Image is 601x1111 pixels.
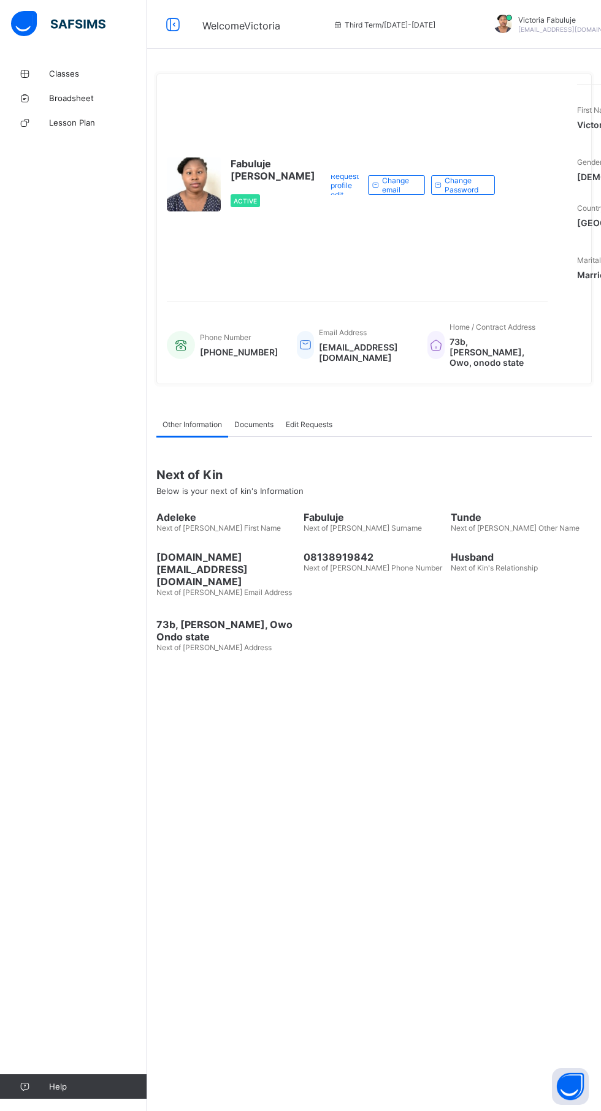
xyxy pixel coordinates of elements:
span: Next of Kin's Relationship [451,563,538,572]
span: Home / Contract Address [450,322,535,332]
span: Next of [PERSON_NAME] Address [156,643,272,652]
span: Next of [PERSON_NAME] Email Address [156,588,292,597]
span: [PHONE_NUMBER] [200,347,278,357]
span: Active [234,197,257,205]
span: Request profile edit [331,172,359,199]
span: Other Information [163,420,222,429]
img: safsims [11,11,105,37]
span: Adeleke [156,511,297,523]
span: Next of Kin [156,468,592,482]
span: 73b, [PERSON_NAME], Owo, onodo state [450,336,535,368]
span: Change email [382,176,415,194]
span: Next of [PERSON_NAME] Phone Number [304,563,442,572]
span: 08138919842 [304,551,445,563]
span: Fabuluje [304,511,445,523]
span: Broadsheet [49,93,147,103]
span: Below is your next of kin's Information [156,486,304,496]
span: Edit Requests [286,420,332,429]
span: session/term information [332,20,435,29]
span: Lesson Plan [49,118,147,127]
span: Husband [451,551,592,563]
span: Welcome Victoria [202,20,280,32]
span: Tunde [451,511,592,523]
span: Phone Number [200,333,251,342]
span: Classes [49,69,147,78]
span: Documents [234,420,274,429]
span: Help [49,1082,147,1091]
span: Email Address [319,328,367,337]
span: Next of [PERSON_NAME] First Name [156,523,281,533]
span: Change Password [445,176,485,194]
span: [DOMAIN_NAME][EMAIL_ADDRESS][DOMAIN_NAME] [156,551,297,588]
span: Next of [PERSON_NAME] Surname [304,523,422,533]
button: Open asap [552,1068,589,1105]
span: Fabuluje [PERSON_NAME] [231,157,315,182]
span: [EMAIL_ADDRESS][DOMAIN_NAME] [319,342,409,363]
span: Next of [PERSON_NAME] Other Name [451,523,580,533]
span: 73b, [PERSON_NAME], Owo Ondo state [156,618,297,643]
